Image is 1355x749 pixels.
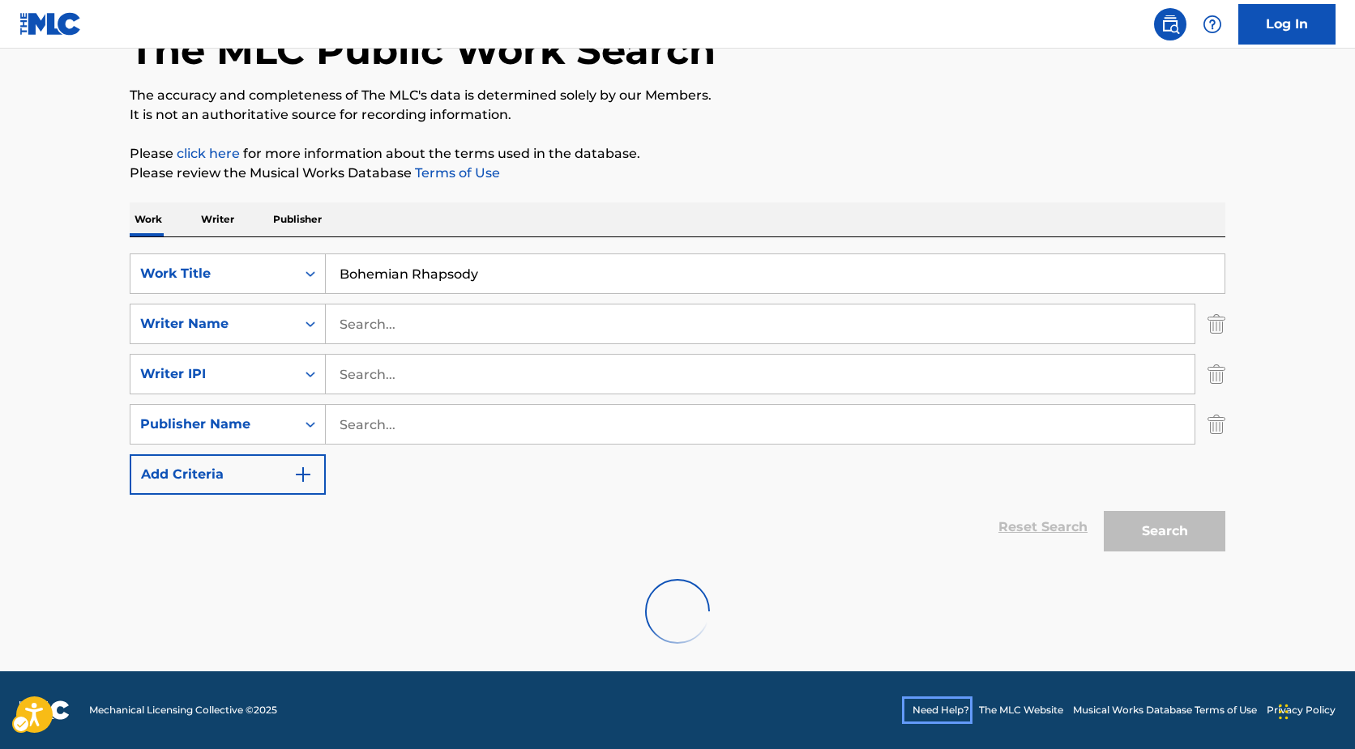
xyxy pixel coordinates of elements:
[1238,4,1336,45] a: Log In
[130,454,326,495] button: Add Criteria
[326,304,1195,343] input: Search...
[19,700,70,720] img: logo
[130,26,716,74] h1: The MLC Public Work Search
[1203,15,1222,34] img: help
[140,415,286,434] div: Publisher Name
[140,314,286,334] div: Writer Name
[1274,671,1355,749] div: Chat Widget
[19,12,82,36] img: MLC Logo
[130,253,1225,560] form: Search Form
[130,86,1225,105] p: The accuracy and completeness of The MLC's data is determined solely by our Members.
[1274,671,1355,749] iframe: Hubspot Iframe
[177,146,240,161] a: Music industry terminology | mechanical licensing collective
[1208,404,1225,445] img: Delete Criterion
[326,254,1225,293] input: Search...
[130,144,1225,164] p: Please for more information about the terms used in the database.
[196,202,239,236] p: Writer
[130,105,1225,125] p: It is not an authoritative source for recording information.
[140,264,286,283] div: Work Title
[293,465,313,484] img: 9d2ae6d4665cec9f34b9.svg
[130,202,167,236] p: Work
[1208,304,1225,344] img: Delete Criterion
[326,355,1195,394] input: Search...
[268,202,327,236] p: Publisher
[1279,687,1289,736] div: Drag
[412,165,500,181] a: Terms of Use
[1161,15,1180,34] img: search
[913,703,969,717] a: Need Help?
[296,254,325,293] div: On
[140,364,286,384] div: Writer IPI
[979,703,1063,717] a: The MLC Website
[326,405,1195,444] input: Search...
[645,579,710,644] img: preloader
[1267,703,1336,717] a: Privacy Policy
[1073,703,1257,717] a: Musical Works Database Terms of Use
[130,164,1225,183] p: Please review the Musical Works Database
[89,703,277,717] span: Mechanical Licensing Collective © 2025
[1208,354,1225,394] img: Delete Criterion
